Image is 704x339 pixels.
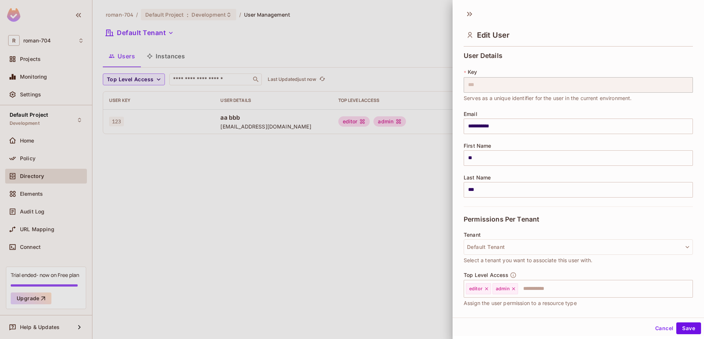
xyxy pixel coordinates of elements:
span: editor [469,286,483,292]
button: Default Tenant [464,239,693,255]
span: Email [464,111,477,117]
div: editor [466,283,491,294]
span: Assign the user permission to a resource type [464,299,577,307]
span: User Details [464,52,502,59]
span: Key [468,69,477,75]
span: Select a tenant you want to associate this user with. [464,256,592,264]
button: Cancel [652,322,676,334]
button: Save [676,322,701,334]
span: Last Name [464,175,491,181]
div: admin [493,283,518,294]
span: Top Level Access [464,272,508,278]
span: Tenant [464,232,481,238]
span: Permissions Per Tenant [464,216,539,223]
span: Edit User [477,31,510,40]
button: Open [689,288,690,289]
span: admin [496,286,510,292]
span: First Name [464,143,491,149]
span: Serves as a unique identifier for the user in the current environment. [464,94,632,102]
